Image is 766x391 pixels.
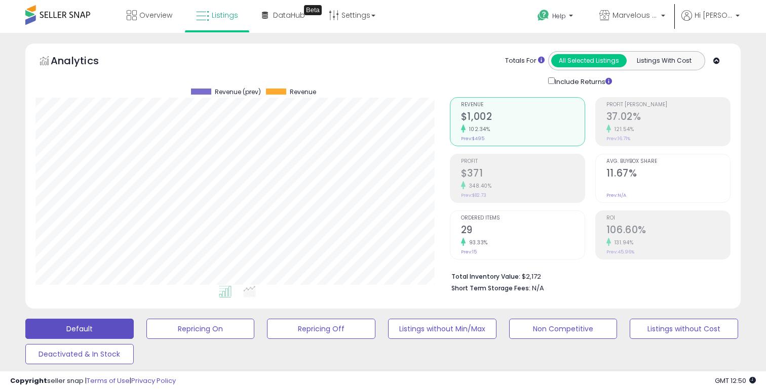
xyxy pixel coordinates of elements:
span: Avg. Buybox Share [606,159,730,164]
small: Prev: N/A [606,192,626,198]
small: Prev: 16.71% [606,136,630,142]
a: Help [529,2,583,33]
h2: 37.02% [606,111,730,124]
i: Get Help [537,9,550,22]
span: Ordered Items [461,215,585,221]
span: Listings [212,10,238,20]
h2: 11.67% [606,167,730,181]
a: Privacy Policy [131,376,176,385]
small: 121.54% [611,125,634,133]
b: Total Inventory Value: [451,272,520,281]
button: Repricing On [146,319,255,339]
button: Repricing Off [267,319,375,339]
h2: $371 [461,167,585,181]
span: Revenue [290,89,316,96]
span: Help [552,12,566,20]
button: Listings without Cost [630,319,738,339]
b: Short Term Storage Fees: [451,284,530,292]
span: N/A [532,283,544,293]
span: Revenue (prev) [215,89,261,96]
a: Terms of Use [87,376,130,385]
span: Profit [PERSON_NAME] [606,102,730,108]
h2: $1,002 [461,111,585,124]
small: 93.33% [466,239,488,246]
div: seller snap | | [10,376,176,386]
strong: Copyright [10,376,47,385]
button: Listings without Min/Max [388,319,496,339]
small: Prev: 45.96% [606,249,634,255]
h2: 106.60% [606,224,730,238]
small: 131.94% [611,239,634,246]
h2: 29 [461,224,585,238]
div: Totals For [505,56,545,66]
li: $2,172 [451,270,723,282]
small: Prev: 15 [461,249,477,255]
span: Hi [PERSON_NAME] [695,10,733,20]
div: Include Returns [541,75,624,87]
span: Profit [461,159,585,164]
small: Prev: $495 [461,136,484,142]
h5: Analytics [51,54,119,70]
button: Deactivated & In Stock [25,344,134,364]
span: ROI [606,215,730,221]
button: Listings With Cost [626,54,702,67]
button: Non Competitive [509,319,618,339]
span: Overview [139,10,172,20]
small: 102.34% [466,125,490,133]
span: Revenue [461,102,585,108]
button: All Selected Listings [551,54,627,67]
button: Default [25,319,134,339]
small: Prev: $82.73 [461,192,486,198]
span: DataHub [273,10,305,20]
span: Marvelous Enterprises [612,10,658,20]
span: 2025-09-18 12:50 GMT [715,376,756,385]
div: Tooltip anchor [304,5,322,15]
a: Hi [PERSON_NAME] [681,10,740,33]
small: 348.40% [466,182,492,190]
